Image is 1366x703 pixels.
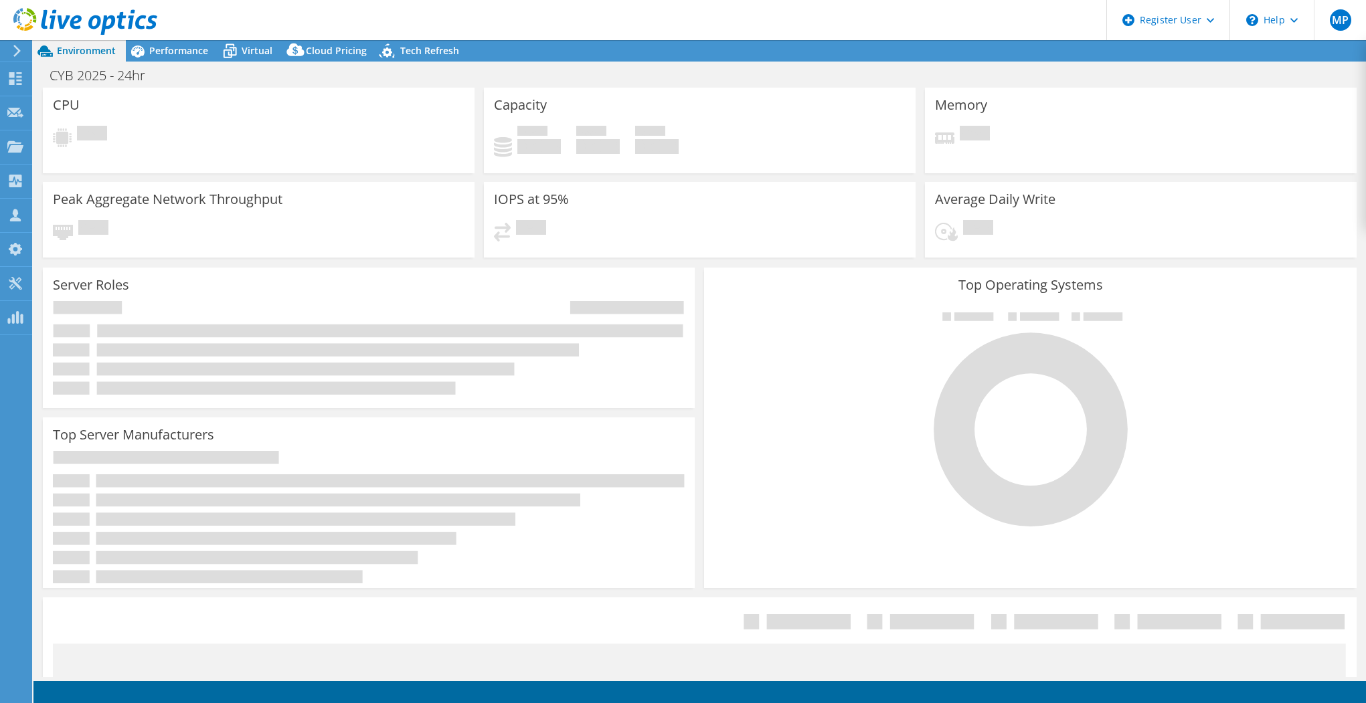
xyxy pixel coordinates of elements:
span: Pending [963,220,993,238]
span: Free [576,126,606,139]
span: Pending [516,220,546,238]
h3: Memory [935,98,987,112]
h4: 0 GiB [635,139,679,154]
span: MP [1330,9,1351,31]
span: Cloud Pricing [306,44,367,57]
span: Performance [149,44,208,57]
h3: Capacity [494,98,547,112]
h3: Top Server Manufacturers [53,427,214,442]
h3: Peak Aggregate Network Throughput [53,192,282,207]
span: Virtual [242,44,272,57]
h3: Top Operating Systems [714,278,1346,292]
span: Pending [960,126,990,144]
h3: IOPS at 95% [494,192,569,207]
span: Pending [77,126,107,144]
h4: 0 GiB [517,139,561,154]
span: Tech Refresh [400,44,459,57]
h4: 0 GiB [576,139,620,154]
h3: CPU [53,98,80,112]
span: Pending [78,220,108,238]
h3: Average Daily Write [935,192,1055,207]
h3: Server Roles [53,278,129,292]
span: Used [517,126,547,139]
span: Environment [57,44,116,57]
span: Total [635,126,665,139]
h1: CYB 2025 - 24hr [44,68,166,83]
svg: \n [1246,14,1258,26]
